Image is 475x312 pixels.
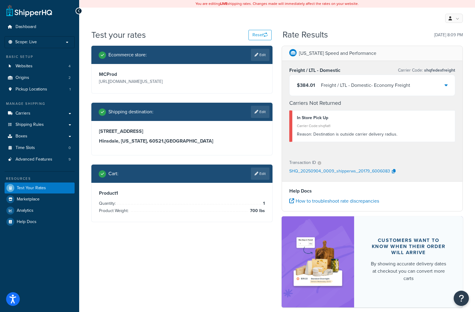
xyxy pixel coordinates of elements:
[291,225,345,298] img: feature-image-ddt-36eae7f7280da8017bfb280eaccd9c446f90b1fe08728e4019434db127062ab4.png
[5,176,75,181] div: Resources
[248,207,265,214] span: 700 lbs
[398,66,455,75] p: Carrier Code:
[69,145,71,151] span: 0
[16,122,44,127] span: Shipping Rules
[5,205,75,216] a: Analytics
[5,131,75,142] a: Boxes
[69,87,71,92] span: 1
[16,24,36,30] span: Dashboard
[5,84,75,95] li: Pickup Locations
[108,171,118,176] h2: Cart :
[369,237,448,256] div: Customers want to know when their order will arrive
[297,122,450,130] div: Carrier Code: shqflat1
[5,194,75,205] a: Marketplace
[5,54,75,59] div: Basic Setup
[108,109,153,115] h2: Shipping destination :
[99,207,130,214] span: Product Weight:
[99,190,265,196] h3: Product 1
[17,197,40,202] span: Marketplace
[16,157,52,162] span: Advanced Features
[5,142,75,154] li: Time Slots
[220,1,227,6] b: LIVE
[16,64,33,69] span: Websites
[289,158,316,167] p: Transaction ID
[91,29,146,41] h1: Test your rates
[15,40,37,45] span: Scope: Live
[17,219,37,225] span: Help Docs
[5,21,75,33] a: Dashboard
[99,138,265,144] h3: Hinsdale, [US_STATE], 60521 , [GEOGRAPHIC_DATA]
[5,61,75,72] a: Websites4
[99,71,181,77] h3: MCProd
[297,131,312,137] span: Reason:
[454,291,469,306] button: Open Resource Center
[69,157,71,162] span: 9
[289,167,390,176] p: SHQ_20250904_0009_shipperws_20179_6006083
[5,108,75,119] a: Carriers
[289,197,379,204] a: How to troubleshoot rate discrepancies
[5,183,75,193] a: Test Your Rates
[5,72,75,83] a: Origins2
[297,82,315,89] span: $384.01
[99,77,181,86] p: [URL][DOMAIN_NAME][US_STATE]
[434,31,463,39] p: [DATE] 8:09 PM
[423,67,455,73] span: shqfedexfreight
[289,67,340,73] h3: Freight / LTL - Domestic
[16,87,47,92] span: Pickup Locations
[369,260,448,282] div: By showing accurate delivery dates at checkout you can convert more carts
[262,200,265,207] span: 1
[99,200,117,207] span: Quantity:
[299,49,376,58] p: [US_STATE] Speed and Performance
[16,111,30,116] span: Carriers
[16,75,29,80] span: Origins
[5,119,75,130] a: Shipping Rules
[297,130,450,139] div: Destination is outside carrier delivery radius.
[251,106,269,118] a: Edit
[5,154,75,165] a: Advanced Features9
[69,64,71,69] span: 4
[251,168,269,180] a: Edit
[5,61,75,72] li: Websites
[17,186,46,191] span: Test Your Rates
[16,145,35,151] span: Time Slots
[5,101,75,106] div: Manage Shipping
[5,142,75,154] a: Time Slots0
[5,216,75,227] a: Help Docs
[248,30,272,40] button: Reset
[5,154,75,165] li: Advanced Features
[69,75,71,80] span: 2
[108,52,147,58] h2: Ecommerce store :
[5,72,75,83] li: Origins
[99,128,265,134] h3: [STREET_ADDRESS]
[16,134,27,139] span: Boxes
[283,30,328,40] h2: Rate Results
[17,208,33,213] span: Analytics
[297,114,450,122] div: In Store Pick Up
[321,81,410,90] div: Freight / LTL - Domestic - Economy Freight
[5,84,75,95] a: Pickup Locations1
[289,187,455,195] h4: Help Docs
[289,99,455,107] h4: Carriers Not Returned
[251,49,269,61] a: Edit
